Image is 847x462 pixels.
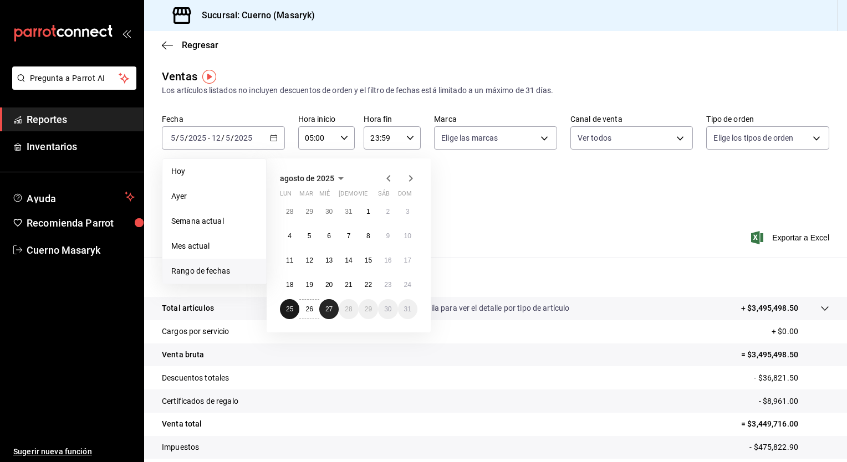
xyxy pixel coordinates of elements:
[305,208,313,215] abbr: 29 de julio de 2025
[299,299,319,319] button: 26 de agosto de 2025
[345,208,352,215] abbr: 31 de julio de 2025
[280,275,299,295] button: 18 de agosto de 2025
[713,132,793,143] span: Elige los tipos de orden
[162,302,214,314] p: Total artículos
[325,281,333,289] abbr: 20 de agosto de 2025
[162,40,218,50] button: Regresar
[384,281,391,289] abbr: 23 de agosto de 2025
[179,134,185,142] input: --
[345,305,352,313] abbr: 28 de agosto de 2025
[398,190,412,202] abbr: domingo
[27,215,135,230] span: Recomienda Parrot
[280,250,299,270] button: 11 de agosto de 2025
[202,70,216,84] img: Tooltip marker
[288,232,292,240] abbr: 4 de agosto de 2025
[339,226,358,246] button: 7 de agosto de 2025
[753,231,829,244] button: Exportar a Excel
[749,442,829,453] p: - $475,822.90
[170,134,176,142] input: --
[398,250,417,270] button: 17 de agosto de 2025
[162,326,229,337] p: Cargos por servicio
[27,243,135,258] span: Cuerno Masaryk
[359,190,368,202] abbr: viernes
[359,275,378,295] button: 22 de agosto de 2025
[188,134,207,142] input: ----
[359,226,378,246] button: 8 de agosto de 2025
[30,73,119,84] span: Pregunta a Parrot AI
[378,190,390,202] abbr: sábado
[305,256,313,264] abbr: 12 de agosto de 2025
[359,299,378,319] button: 29 de agosto de 2025
[286,208,293,215] abbr: 28 de julio de 2025
[339,299,358,319] button: 28 de agosto de 2025
[386,208,390,215] abbr: 2 de agosto de 2025
[162,372,229,384] p: Descuentos totales
[299,202,319,222] button: 29 de julio de 2025
[578,132,611,143] span: Ver todos
[193,9,315,22] h3: Sucursal: Cuerno (Masaryk)
[378,299,397,319] button: 30 de agosto de 2025
[398,226,417,246] button: 10 de agosto de 2025
[327,232,331,240] abbr: 6 de agosto de 2025
[339,275,358,295] button: 21 de agosto de 2025
[759,396,829,407] p: - $8,961.00
[299,226,319,246] button: 5 de agosto de 2025
[308,232,312,240] abbr: 5 de agosto de 2025
[286,281,293,289] abbr: 18 de agosto de 2025
[305,281,313,289] abbr: 19 de agosto de 2025
[185,134,188,142] span: /
[345,256,352,264] abbr: 14 de agosto de 2025
[359,250,378,270] button: 15 de agosto de 2025
[398,275,417,295] button: 24 de agosto de 2025
[384,305,391,313] abbr: 30 de agosto de 2025
[299,250,319,270] button: 12 de agosto de 2025
[8,80,136,92] a: Pregunta a Parrot AI
[339,190,404,202] abbr: jueves
[384,256,391,264] abbr: 16 de agosto de 2025
[319,202,339,222] button: 30 de julio de 2025
[211,134,221,142] input: --
[171,265,257,277] span: Rango de fechas
[359,202,378,222] button: 1 de agosto de 2025
[298,115,355,123] label: Hora inicio
[162,396,238,407] p: Certificados de regalo
[754,372,829,384] p: - $36,821.50
[280,226,299,246] button: 4 de agosto de 2025
[280,299,299,319] button: 25 de agosto de 2025
[280,202,299,222] button: 28 de julio de 2025
[398,299,417,319] button: 31 de agosto de 2025
[162,85,829,96] div: Los artículos listados no incluyen descuentos de orden y el filtro de fechas está limitado a un m...
[364,115,421,123] label: Hora fin
[208,134,210,142] span: -
[441,132,498,143] span: Elige las marcas
[378,202,397,222] button: 2 de agosto de 2025
[339,202,358,222] button: 31 de julio de 2025
[325,256,333,264] abbr: 13 de agosto de 2025
[221,134,224,142] span: /
[299,190,313,202] abbr: martes
[319,226,339,246] button: 6 de agosto de 2025
[12,66,136,90] button: Pregunta a Parrot AI
[299,275,319,295] button: 19 de agosto de 2025
[162,68,197,85] div: Ventas
[386,302,570,314] p: Da clic en la fila para ver el detalle por tipo de artículo
[225,134,231,142] input: --
[706,115,829,123] label: Tipo de orden
[27,139,135,154] span: Inventarios
[378,275,397,295] button: 23 de agosto de 2025
[404,305,411,313] abbr: 31 de agosto de 2025
[404,281,411,289] abbr: 24 de agosto de 2025
[162,270,829,284] p: Resumen
[286,256,293,264] abbr: 11 de agosto de 2025
[406,208,410,215] abbr: 3 de agosto de 2025
[305,305,313,313] abbr: 26 de agosto de 2025
[231,134,234,142] span: /
[378,250,397,270] button: 16 de agosto de 2025
[570,115,693,123] label: Canal de venta
[171,240,257,252] span: Mes actual
[319,275,339,295] button: 20 de agosto de 2025
[366,208,370,215] abbr: 1 de agosto de 2025
[122,29,131,38] button: open_drawer_menu
[319,190,330,202] abbr: miércoles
